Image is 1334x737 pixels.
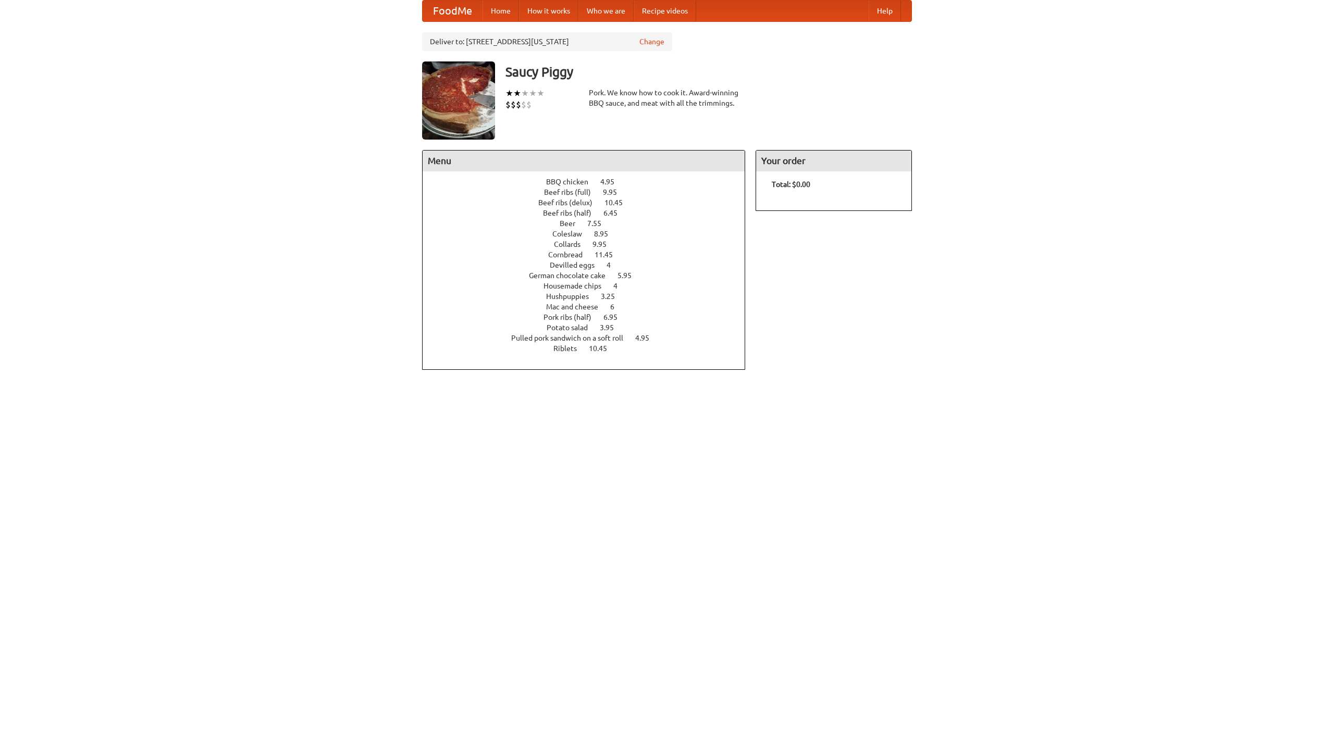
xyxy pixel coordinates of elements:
a: Change [639,36,664,47]
span: BBQ chicken [546,178,599,186]
a: Potato salad 3.95 [547,323,633,332]
a: German chocolate cake 5.95 [529,271,651,280]
a: FoodMe [423,1,483,21]
h3: Saucy Piggy [505,61,912,82]
li: ★ [513,88,521,99]
span: Riblets [553,344,587,353]
span: Cornbread [548,251,593,259]
span: Pork ribs (half) [544,313,602,321]
a: Pulled pork sandwich on a soft roll 4.95 [511,334,669,342]
span: 4.95 [635,334,660,342]
span: 10.45 [589,344,617,353]
b: Total: $0.00 [772,180,810,189]
a: Collards 9.95 [554,240,626,248]
span: Beer [560,219,586,228]
span: Devilled eggs [550,261,605,269]
li: $ [505,99,511,110]
span: 8.95 [594,230,619,238]
a: Hushpuppies 3.25 [546,292,634,301]
span: 9.95 [603,188,627,196]
span: 4 [607,261,621,269]
span: 9.95 [592,240,617,248]
span: 5.95 [617,271,642,280]
span: Beef ribs (half) [543,209,602,217]
li: $ [516,99,521,110]
span: 6 [610,303,625,311]
a: Beer 7.55 [560,219,621,228]
img: angular.jpg [422,61,495,140]
li: ★ [505,88,513,99]
a: Beef ribs (delux) 10.45 [538,198,642,207]
a: Beef ribs (half) 6.45 [543,209,637,217]
span: Mac and cheese [546,303,609,311]
span: Housemade chips [544,282,612,290]
a: Devilled eggs 4 [550,261,630,269]
a: Pork ribs (half) 6.95 [544,313,637,321]
span: 4.95 [600,178,625,186]
a: How it works [519,1,578,21]
h4: Menu [423,151,745,171]
a: Help [869,1,901,21]
a: BBQ chicken 4.95 [546,178,634,186]
span: Coleslaw [552,230,592,238]
li: ★ [529,88,537,99]
a: Recipe videos [634,1,696,21]
h4: Your order [756,151,911,171]
a: Who we are [578,1,634,21]
span: 4 [613,282,628,290]
a: Home [483,1,519,21]
span: German chocolate cake [529,271,616,280]
li: ★ [521,88,529,99]
li: $ [521,99,526,110]
span: 7.55 [587,219,612,228]
a: Cornbread 11.45 [548,251,632,259]
a: Mac and cheese 6 [546,303,634,311]
span: 10.45 [604,198,633,207]
span: 3.95 [600,323,624,332]
a: Housemade chips 4 [544,282,637,290]
li: $ [526,99,532,110]
span: Potato salad [547,323,598,332]
a: Beef ribs (full) 9.95 [544,188,636,196]
span: Pulled pork sandwich on a soft roll [511,334,634,342]
span: 3.25 [601,292,625,301]
span: 6.45 [603,209,628,217]
li: $ [511,99,516,110]
div: Pork. We know how to cook it. Award-winning BBQ sauce, and meat with all the trimmings. [589,88,745,108]
a: Coleslaw 8.95 [552,230,627,238]
div: Deliver to: [STREET_ADDRESS][US_STATE] [422,32,672,51]
span: Hushpuppies [546,292,599,301]
li: ★ [537,88,545,99]
span: 6.95 [603,313,628,321]
span: Beef ribs (delux) [538,198,603,207]
a: Riblets 10.45 [553,344,626,353]
span: 11.45 [595,251,623,259]
span: Collards [554,240,591,248]
span: Beef ribs (full) [544,188,601,196]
